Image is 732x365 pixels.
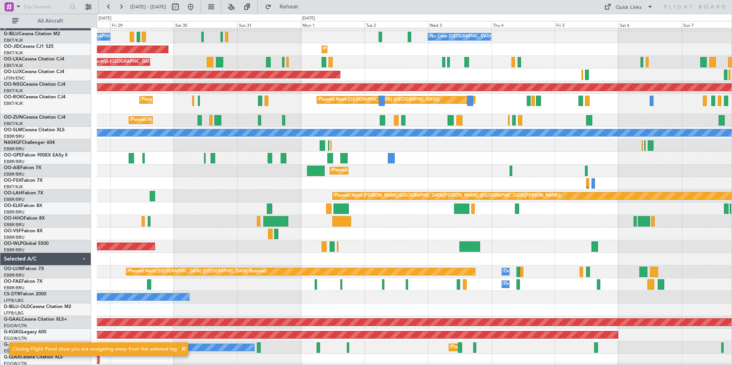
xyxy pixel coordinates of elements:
div: Closing Flight Panel since you are navigating away from the selected leg [12,345,177,353]
div: Wed 3 [428,21,492,28]
a: OO-VSFFalcon 8X [4,229,42,233]
a: EBKT/KJK [4,50,23,56]
a: OO-LAHFalcon 7X [4,191,43,196]
span: OO-NSG [4,82,23,87]
span: OO-JID [4,44,20,49]
span: OO-ELK [4,204,21,208]
span: N604GF [4,140,22,145]
a: D-IBLU-OLDCessna Citation M2 [4,305,71,309]
a: OO-FSXFalcon 7X [4,178,42,183]
a: OO-SLMCessna Citation XLS [4,128,65,132]
a: OO-AIEFalcon 7X [4,166,41,170]
div: Planned Maint Kortrijk-[GEOGRAPHIC_DATA] [131,114,220,126]
span: D-IBLU [4,32,19,36]
a: N604GFChallenger 604 [4,140,55,145]
div: Sat 6 [618,21,682,28]
span: [DATE] - [DATE] [130,3,166,10]
div: Planned Maint [GEOGRAPHIC_DATA] ([GEOGRAPHIC_DATA]) [319,94,440,106]
span: OO-LAH [4,191,22,196]
a: OO-LUXCessna Citation CJ4 [4,70,64,74]
a: LFSN/ENC [4,75,25,81]
a: EBBR/BRU [4,209,25,215]
a: EBBR/BRU [4,285,25,291]
a: CS-DTRFalcon 2000 [4,292,46,297]
a: G-KGKGLegacy 600 [4,330,46,334]
div: Planned Maint Kortrijk-[GEOGRAPHIC_DATA] [324,44,413,55]
a: EBBR/BRU [4,235,25,240]
div: Mon 1 [301,21,364,28]
span: OO-ZUN [4,115,23,120]
a: EBBR/BRU [4,222,25,228]
span: OO-HHO [4,216,24,221]
span: OO-LUX [4,70,22,74]
a: OO-ZUNCessna Citation CJ4 [4,115,65,120]
a: OO-WLPGlobal 5500 [4,241,49,246]
a: OO-ROKCessna Citation CJ4 [4,95,65,99]
a: OO-GPEFalcon 900EX EASy II [4,153,67,158]
input: Trip Number [23,1,67,13]
span: OO-ROK [4,95,23,99]
div: Tue 2 [364,21,428,28]
a: EBKT/KJK [4,88,23,94]
span: CS-DTR [4,292,20,297]
button: All Aircraft [8,15,83,27]
a: EBBR/BRU [4,171,25,177]
button: Refresh [261,1,307,13]
a: EBKT/KJK [4,63,23,68]
span: G-GAAL [4,317,21,322]
a: OO-LXACessna Citation CJ4 [4,57,64,62]
a: OO-ELKFalcon 8X [4,204,42,208]
span: All Aircraft [20,18,81,24]
a: OO-HHOFalcon 8X [4,216,45,221]
div: No Crew [GEOGRAPHIC_DATA] ([GEOGRAPHIC_DATA] National) [430,31,558,42]
a: EBBR/BRU [4,197,25,202]
span: OO-GPE [4,153,22,158]
span: OO-FAE [4,279,21,284]
div: Fri 5 [555,21,618,28]
span: OO-SLM [4,128,22,132]
a: OO-FAEFalcon 7X [4,279,42,284]
div: Quick Links [616,4,642,11]
a: OO-JIDCessna CJ1 525 [4,44,54,49]
div: Sun 31 [237,21,301,28]
div: Sat 30 [174,21,237,28]
span: Refresh [273,4,305,10]
div: Planned Maint Kortrijk-[GEOGRAPHIC_DATA] [142,94,231,106]
a: D-IBLUCessna Citation M2 [4,32,60,36]
span: OO-VSF [4,229,21,233]
div: Owner Melsbroek Air Base [504,266,556,277]
a: OO-LUMFalcon 7X [4,267,44,271]
a: EBBR/BRU [4,272,25,278]
div: Fri 29 [110,21,174,28]
a: EBKT/KJK [4,184,23,190]
span: OO-LXA [4,57,22,62]
div: Planned Maint Kortrijk-[GEOGRAPHIC_DATA] [65,56,154,68]
div: [DATE] [98,15,111,22]
div: [DATE] [302,15,315,22]
a: OO-NSGCessna Citation CJ4 [4,82,65,87]
a: EBKT/KJK [4,37,23,43]
a: EBKT/KJK [4,121,23,127]
a: EGGW/LTN [4,323,27,329]
div: Planned Maint [GEOGRAPHIC_DATA] ([GEOGRAPHIC_DATA]) [451,342,572,353]
a: G-GAALCessna Citation XLS+ [4,317,67,322]
a: EBBR/BRU [4,247,25,253]
span: OO-WLP [4,241,23,246]
div: Owner Melsbroek Air Base [504,279,556,290]
div: Planned Maint [GEOGRAPHIC_DATA] ([GEOGRAPHIC_DATA]) [332,165,453,176]
div: Planned Maint [GEOGRAPHIC_DATA] ([GEOGRAPHIC_DATA] National) [128,266,267,277]
span: OO-FSX [4,178,21,183]
span: OO-LUM [4,267,23,271]
span: G-KGKG [4,330,22,334]
a: LFPB/LBG [4,310,24,316]
a: EBKT/KJK [4,101,23,106]
a: LFPB/LBG [4,298,24,303]
div: Thu 4 [492,21,555,28]
span: D-IBLU-OLD [4,305,30,309]
button: Quick Links [600,1,657,13]
a: EBBR/BRU [4,159,25,165]
div: Planned Maint [PERSON_NAME]-[GEOGRAPHIC_DATA][PERSON_NAME] ([GEOGRAPHIC_DATA][PERSON_NAME]) [335,190,561,202]
span: OO-AIE [4,166,20,170]
a: EBBR/BRU [4,134,25,139]
a: EBBR/BRU [4,146,25,152]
